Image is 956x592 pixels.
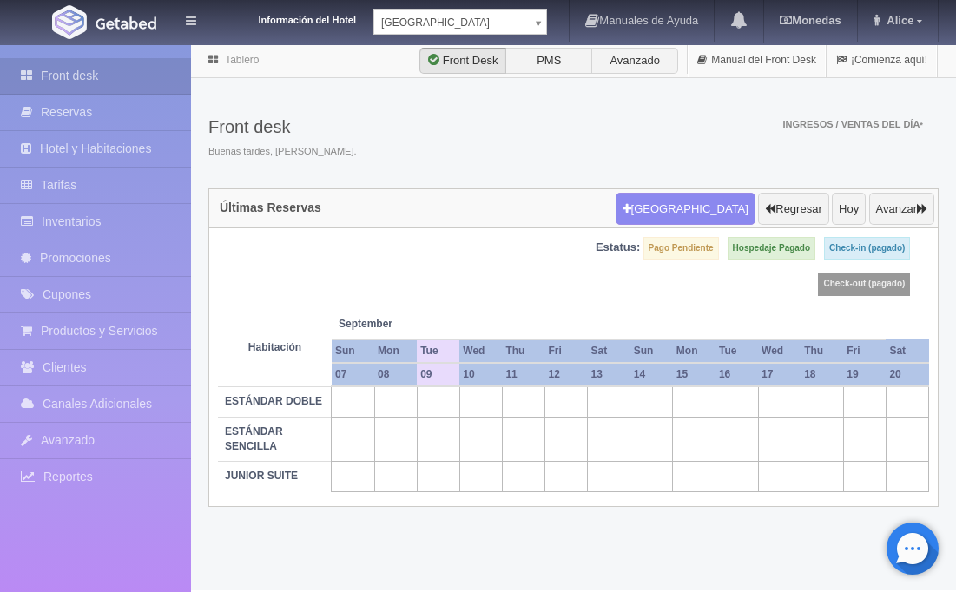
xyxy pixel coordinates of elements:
[869,193,934,226] button: Avanzar
[545,339,588,363] th: Fri
[630,363,673,386] th: 14
[373,9,547,35] a: [GEOGRAPHIC_DATA]
[827,43,937,77] a: ¡Comienza aquí!
[801,339,843,363] th: Thu
[217,9,356,28] dt: Información del Hotel
[715,363,758,386] th: 16
[616,193,755,226] button: [GEOGRAPHIC_DATA]
[220,201,321,214] h4: Últimas Reservas
[591,48,678,74] label: Avanzado
[225,425,283,452] b: ESTÁNDAR SENCILLA
[502,339,544,363] th: Thu
[715,339,758,363] th: Tue
[643,237,719,260] label: Pago Pendiente
[419,48,506,74] label: Front Desk
[332,363,374,386] th: 07
[339,317,410,332] span: September
[459,363,502,386] th: 10
[758,339,801,363] th: Wed
[459,339,502,363] th: Wed
[832,193,866,226] button: Hoy
[332,339,374,363] th: Sun
[417,363,459,386] th: 09
[630,339,673,363] th: Sun
[758,193,828,226] button: Regresar
[374,363,417,386] th: 08
[886,363,928,386] th: 20
[225,470,298,482] b: JUNIOR SUITE
[782,119,923,129] span: Ingresos / Ventas del día
[728,237,815,260] label: Hospedaje Pagado
[208,145,357,159] span: Buenas tardes, [PERSON_NAME].
[588,363,630,386] th: 13
[673,339,715,363] th: Mon
[52,5,87,39] img: Getabed
[886,339,928,363] th: Sat
[381,10,524,36] span: [GEOGRAPHIC_DATA]
[505,48,592,74] label: PMS
[801,363,843,386] th: 18
[417,339,459,363] th: Tue
[545,363,588,386] th: 12
[96,16,156,30] img: Getabed
[225,395,322,407] b: ESTÁNDAR DOBLE
[596,240,640,256] label: Estatus:
[818,273,910,295] label: Check-out (pagado)
[843,339,886,363] th: Fri
[843,363,886,386] th: 19
[688,43,826,77] a: Manual del Front Desk
[780,14,841,27] b: Monedas
[758,363,801,386] th: 17
[588,339,630,363] th: Sat
[673,363,715,386] th: 15
[374,339,417,363] th: Mon
[225,54,259,66] a: Tablero
[882,14,913,27] span: Alice
[208,117,357,136] h3: Front desk
[824,237,910,260] label: Check-in (pagado)
[502,363,544,386] th: 11
[248,341,301,353] strong: Habitación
